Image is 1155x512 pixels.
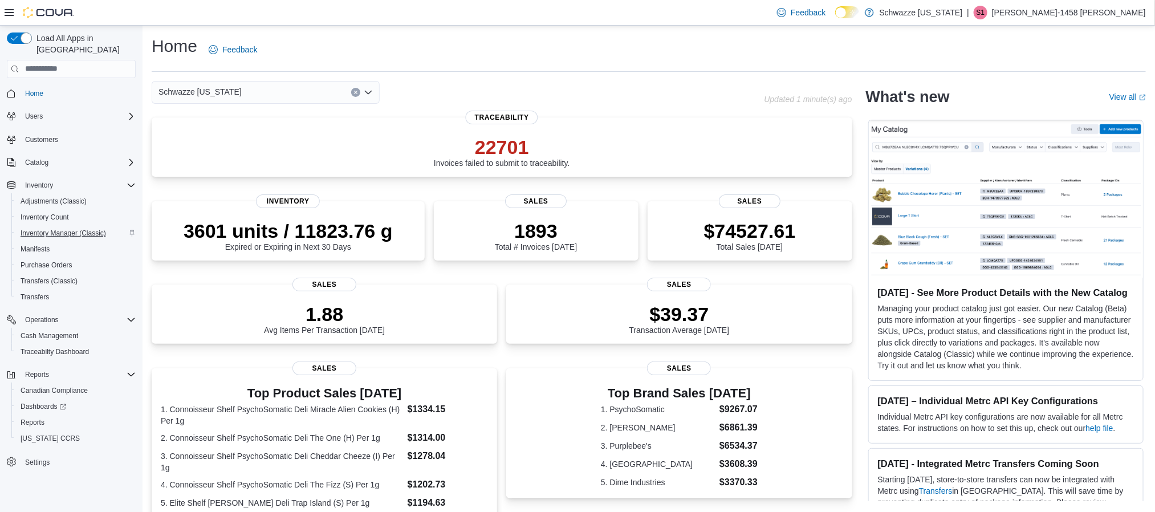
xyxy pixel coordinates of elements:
[16,194,91,208] a: Adjustments (Classic)
[704,220,796,242] p: $74527.61
[25,458,50,467] span: Settings
[434,136,570,159] p: 22701
[21,213,69,222] span: Inventory Count
[835,18,836,19] span: Dark Mode
[256,194,320,208] span: Inventory
[25,315,59,324] span: Operations
[11,225,140,241] button: Inventory Manager (Classic)
[21,454,136,469] span: Settings
[16,432,84,445] a: [US_STATE] CCRS
[21,133,63,147] a: Customers
[16,345,136,359] span: Traceabilty Dashboard
[495,220,577,251] div: Total # Invoices [DATE]
[601,422,715,433] dt: 2. [PERSON_NAME]
[161,404,403,426] dt: 1. Connoisseur Shelf PsychoSomatic Deli Miracle Alien Cookies (H) Per 1g
[1139,94,1146,101] svg: External link
[16,384,92,397] a: Canadian Compliance
[16,210,74,224] a: Inventory Count
[11,430,140,446] button: [US_STATE] CCRS
[2,177,140,193] button: Inventory
[16,258,136,272] span: Purchase Orders
[601,440,715,452] dt: 3. Purplebee's
[32,32,136,55] span: Load All Apps in [GEOGRAPHIC_DATA]
[977,6,985,19] span: S1
[11,257,140,273] button: Purchase Orders
[292,361,356,375] span: Sales
[16,416,49,429] a: Reports
[364,88,373,97] button: Open list of options
[222,44,257,55] span: Feedback
[161,387,488,400] h3: Top Product Sales [DATE]
[7,80,136,500] nav: Complex example
[11,415,140,430] button: Reports
[21,292,49,302] span: Transfers
[16,194,136,208] span: Adjustments (Classic)
[21,347,89,356] span: Traceabilty Dashboard
[791,7,825,18] span: Feedback
[351,88,360,97] button: Clear input
[2,108,140,124] button: Users
[16,432,136,445] span: Washington CCRS
[2,367,140,383] button: Reports
[21,109,136,123] span: Users
[719,439,758,453] dd: $6534.37
[919,486,953,495] a: Transfers
[21,87,48,100] a: Home
[11,209,140,225] button: Inventory Count
[25,370,49,379] span: Reports
[2,312,140,328] button: Operations
[16,258,77,272] a: Purchase Orders
[878,287,1134,298] h3: [DATE] - See More Product Details with the New Catalog
[23,7,74,18] img: Cova
[25,181,53,190] span: Inventory
[719,457,758,471] dd: $3608.39
[25,135,58,144] span: Customers
[16,290,54,304] a: Transfers
[878,458,1134,469] h3: [DATE] - Integrated Metrc Transfers Coming Soon
[629,303,730,326] p: $39.37
[408,478,489,491] dd: $1202.73
[764,95,852,104] p: Updated 1 minute(s) ago
[21,261,72,270] span: Purchase Orders
[21,178,58,192] button: Inventory
[21,418,44,427] span: Reports
[647,361,711,375] span: Sales
[2,155,140,170] button: Catalog
[2,453,140,470] button: Settings
[11,273,140,289] button: Transfers (Classic)
[204,38,262,61] a: Feedback
[21,313,63,327] button: Operations
[25,89,43,98] span: Home
[16,329,136,343] span: Cash Management
[505,194,567,208] span: Sales
[719,403,758,416] dd: $9267.07
[11,193,140,209] button: Adjustments (Classic)
[866,88,950,106] h2: What's new
[21,331,78,340] span: Cash Management
[16,226,136,240] span: Inventory Manager (Classic)
[161,479,403,490] dt: 4. Connoisseur Shelf PsychoSomatic Deli The Fizz (S) Per 1g
[16,329,83,343] a: Cash Management
[292,278,356,291] span: Sales
[408,449,489,463] dd: $1278.04
[184,220,393,251] div: Expired or Expiring in Next 30 Days
[21,434,80,443] span: [US_STATE] CCRS
[25,112,43,121] span: Users
[1086,424,1113,433] a: help file
[601,458,715,470] dt: 4. [GEOGRAPHIC_DATA]
[495,220,577,242] p: 1893
[161,450,403,473] dt: 3. Connoisseur Shelf PsychoSomatic Deli Cheddar Cheeze (I) Per 1g
[21,368,54,381] button: Reports
[21,368,136,381] span: Reports
[11,241,140,257] button: Manifests
[704,220,796,251] div: Total Sales [DATE]
[161,432,403,444] dt: 2. Connoisseur Shelf PsychoSomatic Deli The One (H) Per 1g
[16,226,111,240] a: Inventory Manager (Classic)
[601,477,715,488] dt: 5. Dime Industries
[647,278,711,291] span: Sales
[11,328,140,344] button: Cash Management
[629,303,730,335] div: Transaction Average [DATE]
[719,194,780,208] span: Sales
[11,399,140,415] a: Dashboards
[21,245,50,254] span: Manifests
